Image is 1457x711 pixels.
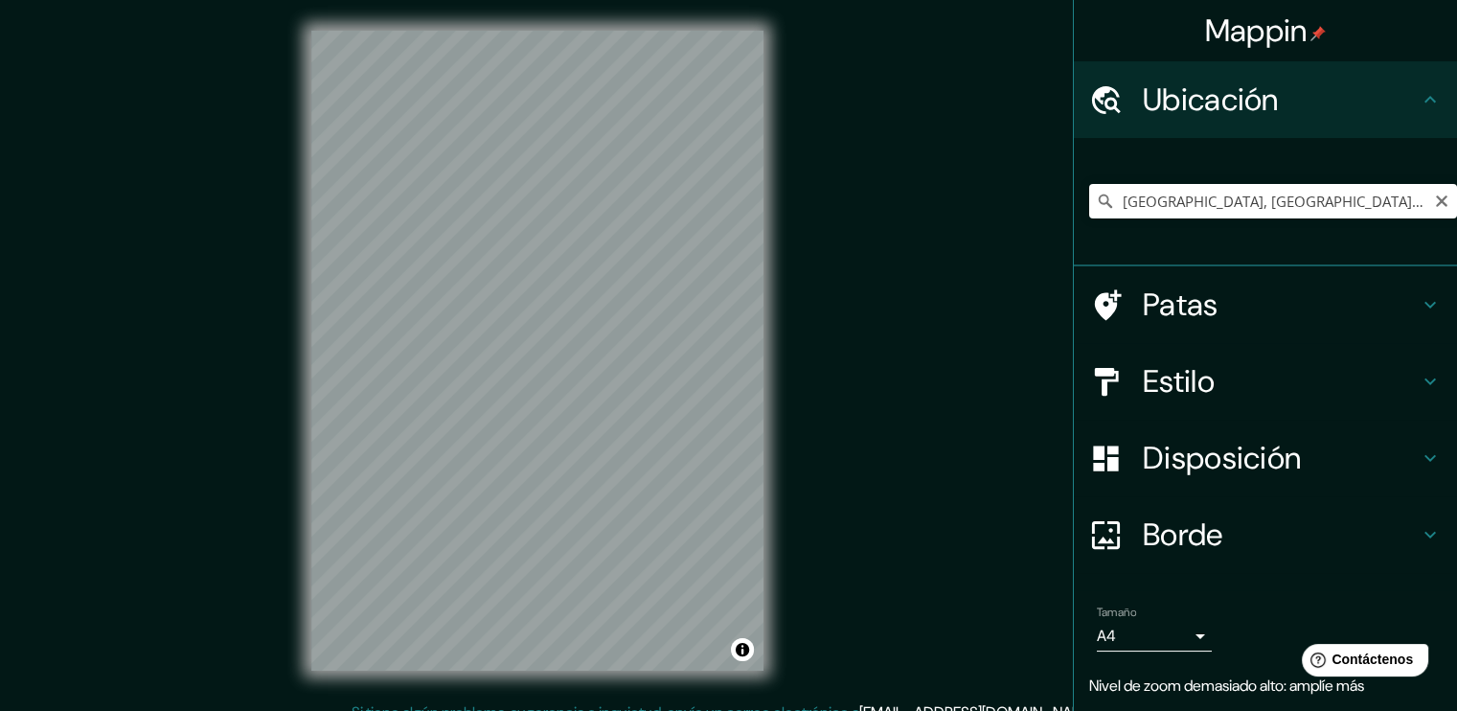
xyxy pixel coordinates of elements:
font: Ubicación [1143,80,1279,120]
font: Mappin [1205,11,1308,51]
font: Estilo [1143,361,1215,401]
div: Disposición [1074,420,1457,496]
font: Patas [1143,285,1218,325]
font: Disposición [1143,438,1301,478]
button: Activar o desactivar atribución [731,638,754,661]
div: Ubicación [1074,61,1457,138]
div: Patas [1074,266,1457,343]
div: Estilo [1074,343,1457,420]
input: Elige tu ciudad o zona [1089,184,1457,218]
font: A4 [1097,626,1116,646]
font: Nivel de zoom demasiado alto: amplíe más [1089,676,1364,696]
button: Claro [1434,191,1449,209]
canvas: Mapa [311,31,763,671]
font: Tamaño [1097,605,1136,620]
iframe: Lanzador de widgets de ayuda [1286,636,1436,690]
img: pin-icon.png [1310,26,1326,41]
div: Borde [1074,496,1457,573]
div: A4 [1097,621,1212,652]
font: Borde [1143,515,1223,555]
